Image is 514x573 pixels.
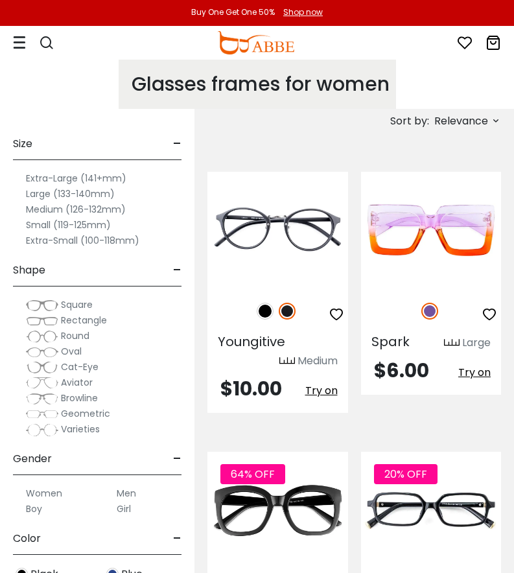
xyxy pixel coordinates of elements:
[26,217,111,233] label: Small (119-125mm)
[374,464,438,484] span: 20% OFF
[26,330,58,343] img: Round.png
[61,298,93,311] span: Square
[61,423,100,436] span: Varieties
[61,345,82,358] span: Oval
[277,6,323,18] a: Shop now
[173,443,181,474] span: -
[26,345,58,358] img: Oval.png
[220,464,285,484] span: 64% OFF
[191,6,275,18] div: Buy One Get One 50%
[26,299,58,312] img: Square.png
[13,443,52,474] span: Gender
[26,423,58,437] img: Varieties.png
[217,31,294,54] img: abbeglasses.com
[26,485,62,501] label: Women
[444,338,460,348] img: size ruler
[390,113,429,128] span: Sort by:
[458,365,491,380] span: Try on
[26,314,58,327] img: Rectangle.png
[26,408,58,421] img: Geometric.png
[26,377,58,390] img: Aviator.png
[26,392,58,405] img: Browline.png
[207,172,348,288] img: Matte-black Youngitive - Plastic ,Adjust Nose Pads
[434,110,488,133] span: Relevance
[61,376,93,389] span: Aviator
[173,128,181,159] span: -
[26,170,126,186] label: Extra-Large (141+mm)
[26,361,58,374] img: Cat-Eye.png
[207,452,348,568] img: Black Gala - Plastic ,Universal Bridge Fit
[132,73,390,96] h1: Glasses frames for women
[173,255,181,286] span: -
[421,303,438,320] img: Purple
[305,383,338,398] span: Try on
[61,407,110,420] span: Geometric
[26,501,42,517] label: Boy
[26,233,139,248] label: Extra-Small (100-118mm)
[61,329,89,342] span: Round
[462,335,491,351] div: Large
[283,6,323,18] div: Shop now
[61,314,107,327] span: Rectangle
[279,303,296,320] img: Matte Black
[13,255,45,286] span: Shape
[13,128,32,159] span: Size
[257,303,274,320] img: Black
[458,361,491,384] button: Try on
[117,485,136,501] label: Men
[361,452,502,568] img: Black Utamaro - TR ,Universal Bridge Fit
[371,333,410,351] span: Spark
[305,379,338,403] button: Try on
[61,360,99,373] span: Cat-Eye
[173,523,181,554] span: -
[374,357,429,384] span: $6.00
[220,375,282,403] span: $10.00
[61,392,98,404] span: Browline
[218,333,285,351] span: Youngitive
[298,353,338,369] div: Medium
[117,501,131,517] label: Girl
[26,202,126,217] label: Medium (126-132mm)
[26,186,115,202] label: Large (133-140mm)
[13,523,41,554] span: Color
[361,172,502,288] img: Purple Spark - Plastic ,Universal Bridge Fit
[279,357,295,366] img: size ruler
